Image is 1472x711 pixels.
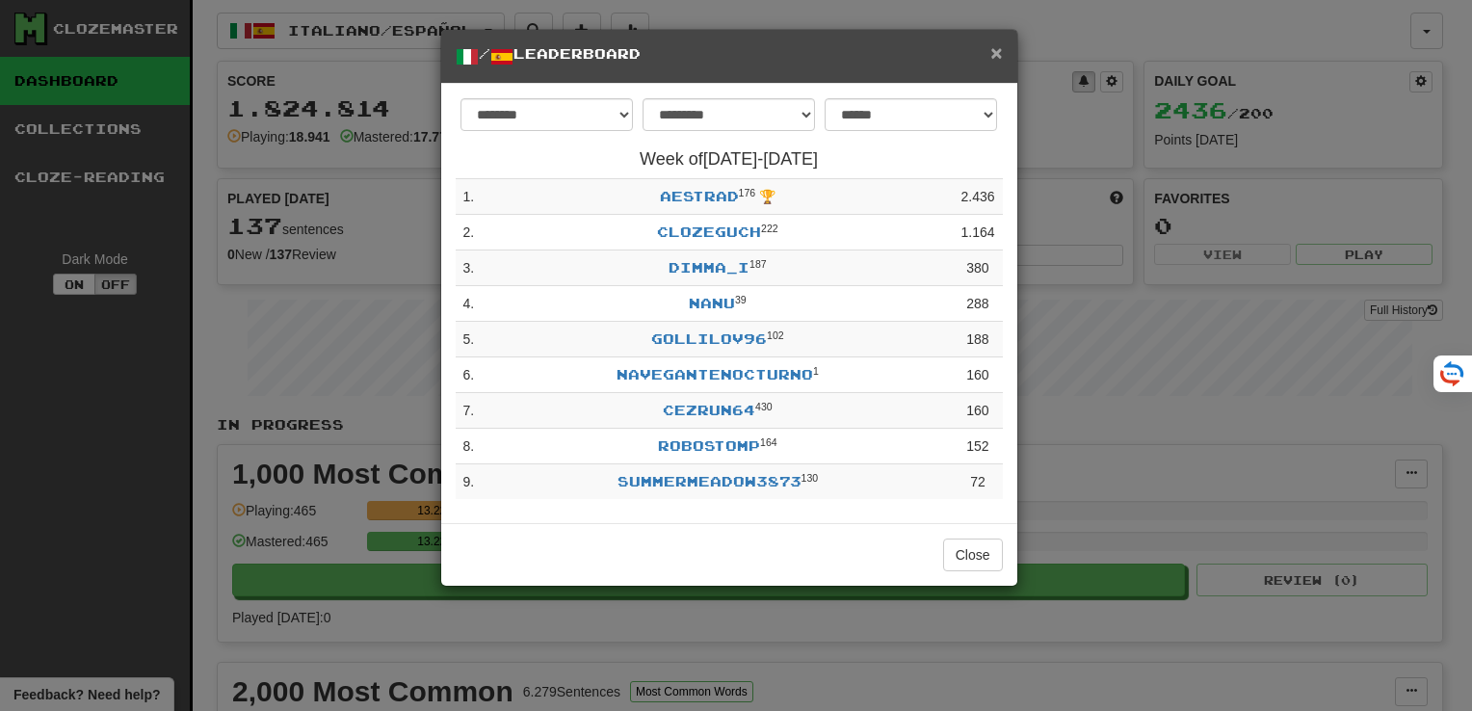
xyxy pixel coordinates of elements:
[735,294,747,305] sup: Level 39
[651,330,767,347] a: Gollilov96
[953,215,1002,250] td: 1.164
[456,179,483,215] td: 1 .
[761,223,778,234] sup: Level 222
[953,286,1002,322] td: 288
[456,357,483,393] td: 6 .
[749,258,767,270] sup: Level 187
[456,429,483,464] td: 8 .
[953,357,1002,393] td: 160
[456,393,483,429] td: 7 .
[953,179,1002,215] td: 2.436
[990,41,1002,64] span: ×
[669,259,749,276] a: dimma_i
[739,187,756,198] sup: Level 176
[663,402,755,418] a: Cezrun64
[657,224,761,240] a: Clozeguch
[953,429,1002,464] td: 152
[617,366,813,382] a: NaveganteNocturno
[943,539,1003,571] button: Close
[760,436,777,448] sup: Level 164
[953,322,1002,357] td: 188
[456,464,483,500] td: 9 .
[660,188,739,204] a: AEstrad
[802,472,819,484] sup: Level 130
[813,365,819,377] sup: Level 1
[456,250,483,286] td: 3 .
[953,464,1002,500] td: 72
[755,401,773,412] sup: Level 430
[759,189,775,204] span: 🏆
[456,322,483,357] td: 5 .
[953,250,1002,286] td: 380
[990,42,1002,63] button: Close
[456,150,1003,170] h4: Week of [DATE] - [DATE]
[618,473,802,489] a: SummerMeadow3873
[456,215,483,250] td: 2 .
[456,44,1003,68] h5: / Leaderboard
[767,329,784,341] sup: Level 102
[658,437,760,454] a: robostomp
[456,286,483,322] td: 4 .
[689,295,735,311] a: Nanu
[953,393,1002,429] td: 160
